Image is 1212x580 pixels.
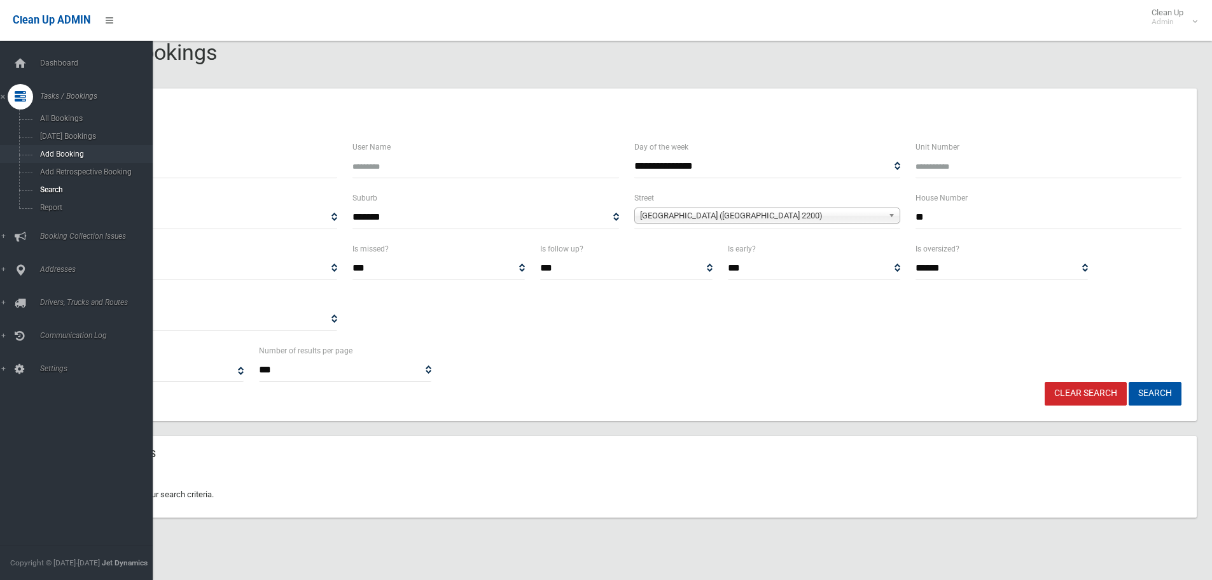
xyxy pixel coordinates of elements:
[634,191,654,205] label: Street
[36,265,162,274] span: Addresses
[36,298,162,307] span: Drivers, Trucks and Routes
[640,208,883,223] span: [GEOGRAPHIC_DATA] ([GEOGRAPHIC_DATA] 2200)
[352,191,377,205] label: Suburb
[36,167,151,176] span: Add Retrospective Booking
[36,364,162,373] span: Settings
[352,140,391,154] label: User Name
[916,140,959,154] label: Unit Number
[1152,17,1183,27] small: Admin
[728,242,756,256] label: Is early?
[36,92,162,101] span: Tasks / Bookings
[916,191,968,205] label: House Number
[102,558,148,567] strong: Jet Dynamics
[916,242,959,256] label: Is oversized?
[1045,382,1127,406] a: Clear Search
[1145,8,1196,27] span: Clean Up
[352,242,389,256] label: Is missed?
[259,344,352,358] label: Number of results per page
[36,59,162,67] span: Dashboard
[36,114,151,123] span: All Bookings
[36,331,162,340] span: Communication Log
[36,203,151,212] span: Report
[10,558,100,567] span: Copyright © [DATE]-[DATE]
[13,14,90,26] span: Clean Up ADMIN
[634,140,688,154] label: Day of the week
[36,232,162,241] span: Booking Collection Issues
[540,242,583,256] label: Is follow up?
[36,185,151,194] span: Search
[56,472,1197,518] div: No bookings match your search criteria.
[36,150,151,159] span: Add Booking
[36,132,151,141] span: [DATE] Bookings
[1129,382,1181,406] button: Search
